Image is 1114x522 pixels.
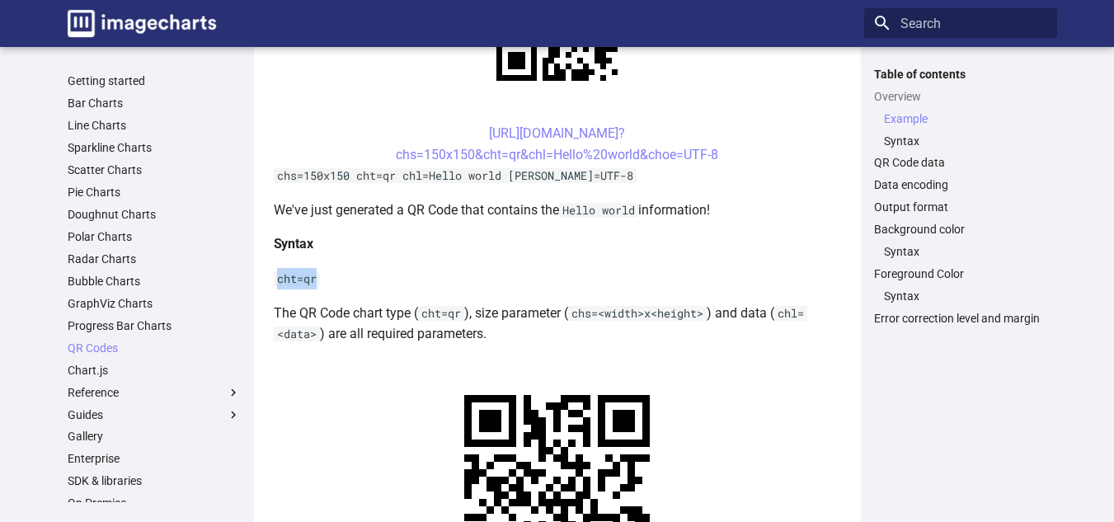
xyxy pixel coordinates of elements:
[418,306,464,321] code: cht=qr
[68,10,216,37] img: logo
[874,289,1047,303] nav: Foreground Color
[68,385,241,400] label: Reference
[874,222,1047,237] a: Background color
[68,229,241,244] a: Polar Charts
[68,363,241,378] a: Chart.js
[396,125,718,162] a: [URL][DOMAIN_NAME]?chs=150x150&cht=qr&chl=Hello%20world&choe=UTF-8
[68,473,241,488] a: SDK & libraries
[874,111,1047,148] nav: Overview
[864,67,1057,82] label: Table of contents
[68,341,241,355] a: QR Codes
[274,200,841,221] p: We've just generated a QR Code that contains the information!
[68,252,241,266] a: Radar Charts
[61,3,223,44] a: Image-Charts documentation
[274,233,841,255] h4: Syntax
[68,73,241,88] a: Getting started
[68,296,241,311] a: GraphViz Charts
[884,244,1047,259] a: Syntax
[884,289,1047,303] a: Syntax
[559,203,638,218] code: Hello world
[874,155,1047,170] a: QR Code data
[874,200,1047,214] a: Output format
[68,451,241,466] a: Enterprise
[68,429,241,444] a: Gallery
[68,118,241,133] a: Line Charts
[68,140,241,155] a: Sparkline Charts
[884,111,1047,126] a: Example
[884,134,1047,148] a: Syntax
[874,311,1047,326] a: Error correction level and margin
[68,96,241,111] a: Bar Charts
[68,185,241,200] a: Pie Charts
[864,8,1057,38] input: Search
[874,244,1047,259] nav: Background color
[274,271,320,286] code: cht=qr
[568,306,707,321] code: chs=<width>x<height>
[874,266,1047,281] a: Foreground Color
[874,177,1047,192] a: Data encoding
[68,274,241,289] a: Bubble Charts
[864,67,1057,327] nav: Table of contents
[68,162,241,177] a: Scatter Charts
[874,89,1047,104] a: Overview
[68,207,241,222] a: Doughnut Charts
[274,168,637,183] code: chs=150x150 cht=qr chl=Hello world [PERSON_NAME]=UTF-8
[274,303,841,345] p: The QR Code chart type ( ), size parameter ( ) and data ( ) are all required parameters.
[68,496,241,510] a: On Premise
[68,318,241,333] a: Progress Bar Charts
[68,407,241,422] label: Guides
